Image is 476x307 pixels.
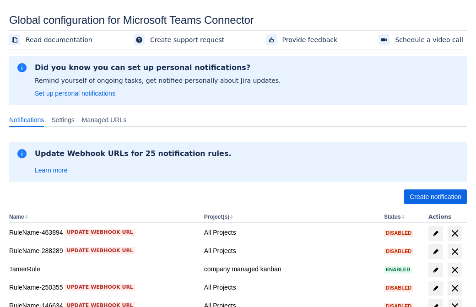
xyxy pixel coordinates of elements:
span: edit [432,230,439,237]
button: Create notification [404,189,467,204]
button: Status [384,214,401,220]
div: RuleName-250355 [9,283,197,292]
span: Create notification [410,189,461,204]
span: support [135,36,143,43]
div: Global configuration for Microsoft Teams Connector [9,14,467,27]
a: Provide feedback [266,34,341,45]
a: Learn more [35,166,68,175]
span: Notifications [9,115,44,124]
span: Update webhook URL [67,284,133,291]
th: Actions [425,211,467,223]
span: Disabled [384,285,413,291]
span: delete [449,228,460,239]
button: Name [9,214,24,220]
span: Create support request [150,35,224,44]
div: All Projects [204,228,377,237]
a: Schedule a video call [379,34,467,45]
p: Remind yourself of ongoing tasks, get notified personally about Jira updates. [35,76,281,85]
span: Managed URLs [82,115,126,124]
div: RuleName-463894 [9,228,197,237]
div: All Projects [204,283,377,292]
div: RuleName-288289 [9,246,197,255]
span: feedback [268,36,275,43]
button: Project(s) [204,214,229,220]
span: information [16,148,27,159]
span: edit [432,248,439,255]
span: delete [449,246,460,257]
span: Update webhook URL [67,229,133,236]
span: Update webhook URL [67,247,133,254]
h2: Did you know you can set up personal notifications? [35,63,281,72]
span: Provide feedback [282,35,338,44]
span: documentation [11,36,18,43]
span: delete [449,283,460,294]
span: delete [449,264,460,275]
div: company managed kanban [204,264,377,274]
div: TamerRule [9,264,197,274]
a: Create support request [134,34,228,45]
span: Read documentation [26,35,92,44]
a: Read documentation [9,34,96,45]
span: Schedule a video call [395,35,463,44]
span: edit [432,266,439,274]
span: Disabled [384,231,413,236]
span: Settings [51,115,75,124]
span: information [16,62,27,73]
div: All Projects [204,246,377,255]
span: Disabled [384,249,413,254]
span: Enabled [384,267,412,272]
h2: Update Webhook URLs for 25 notification rules. [35,149,232,158]
span: videoCall [380,36,388,43]
span: edit [432,285,439,292]
a: Set up personal notifications [35,89,115,98]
